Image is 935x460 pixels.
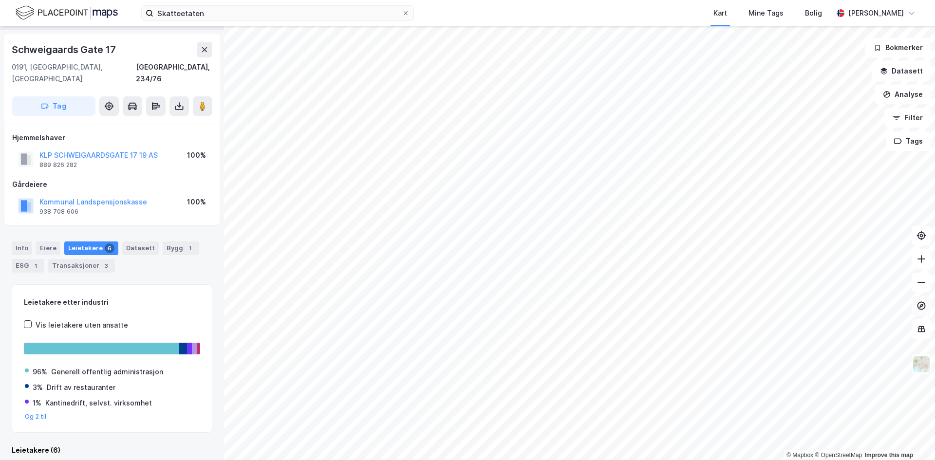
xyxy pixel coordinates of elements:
[64,241,118,255] div: Leietakere
[48,259,115,273] div: Transaksjoner
[36,319,128,331] div: Vis leietakere uten ansatte
[12,42,118,57] div: Schweigaards Gate 17
[33,397,41,409] div: 1%
[33,382,43,393] div: 3%
[12,444,212,456] div: Leietakere (6)
[865,38,931,57] button: Bokmerker
[805,7,822,19] div: Bolig
[12,241,32,255] div: Info
[31,261,40,271] div: 1
[748,7,784,19] div: Mine Tags
[187,149,206,161] div: 100%
[36,241,60,255] div: Eiere
[25,413,47,421] button: Og 2 til
[101,261,111,271] div: 3
[16,4,118,21] img: logo.f888ab2527a4732fd821a326f86c7f29.svg
[45,397,152,409] div: Kantinedrift, selvst. virksomhet
[163,241,199,255] div: Bygg
[872,61,931,81] button: Datasett
[122,241,159,255] div: Datasett
[136,61,212,85] div: [GEOGRAPHIC_DATA], 234/76
[39,208,78,216] div: 938 708 606
[12,61,136,85] div: 0191, [GEOGRAPHIC_DATA], [GEOGRAPHIC_DATA]
[786,452,813,459] a: Mapbox
[865,452,913,459] a: Improve this map
[713,7,727,19] div: Kart
[47,382,115,393] div: Drift av restauranter
[848,7,904,19] div: [PERSON_NAME]
[875,85,931,104] button: Analyse
[187,196,206,208] div: 100%
[12,259,44,273] div: ESG
[12,96,95,116] button: Tag
[886,131,931,151] button: Tags
[33,366,47,378] div: 96%
[153,6,402,20] input: Søk på adresse, matrikkel, gårdeiere, leietakere eller personer
[24,296,200,308] div: Leietakere etter industri
[912,355,931,373] img: Z
[105,243,114,253] div: 6
[39,161,77,169] div: 889 826 282
[815,452,862,459] a: OpenStreetMap
[185,243,195,253] div: 1
[12,132,212,144] div: Hjemmelshaver
[884,108,931,128] button: Filter
[886,413,935,460] iframe: Chat Widget
[51,366,163,378] div: Generell offentlig administrasjon
[12,179,212,190] div: Gårdeiere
